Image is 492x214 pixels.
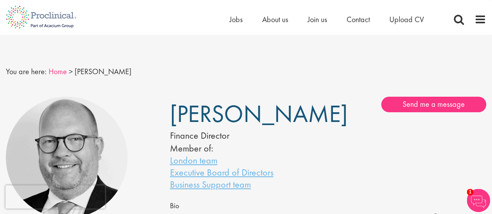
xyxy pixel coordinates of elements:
[170,154,217,166] a: London team
[262,14,288,24] a: About us
[170,178,251,190] a: Business Support team
[5,185,105,209] iframe: reCAPTCHA
[170,142,213,154] label: Member of:
[170,201,179,211] span: Bio
[170,166,273,178] a: Executive Board of Directors
[6,66,47,77] span: You are here:
[308,14,327,24] a: Join us
[75,66,131,77] span: [PERSON_NAME]
[389,14,424,24] a: Upload CV
[347,14,370,24] a: Contact
[170,98,348,129] span: [PERSON_NAME]
[170,129,305,142] div: Finance Director
[49,66,67,77] a: breadcrumb link
[381,97,486,112] a: Send me a message
[467,189,473,195] span: 1
[467,189,490,212] img: Chatbot
[69,66,73,77] span: >
[229,14,243,24] a: Jobs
